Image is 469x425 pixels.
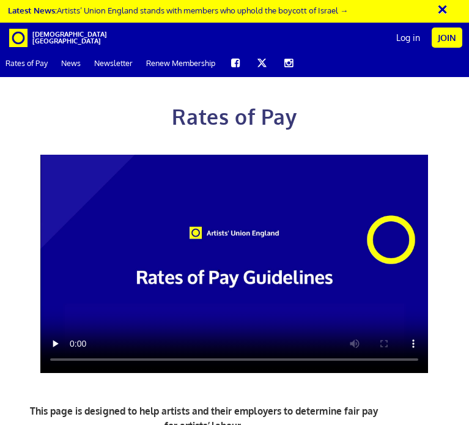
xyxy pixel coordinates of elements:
[32,31,63,45] span: [DEMOGRAPHIC_DATA][GEOGRAPHIC_DATA]
[56,49,86,76] a: News
[141,49,221,76] a: Renew Membership
[8,5,57,15] strong: Latest News:
[89,49,138,76] a: Newsletter
[172,104,297,130] span: Rates of Pay
[432,28,462,48] a: Join
[390,23,426,53] a: Log in
[8,5,348,15] a: Latest News:Artists’ Union England stands with members who uphold the boycott of Israel →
